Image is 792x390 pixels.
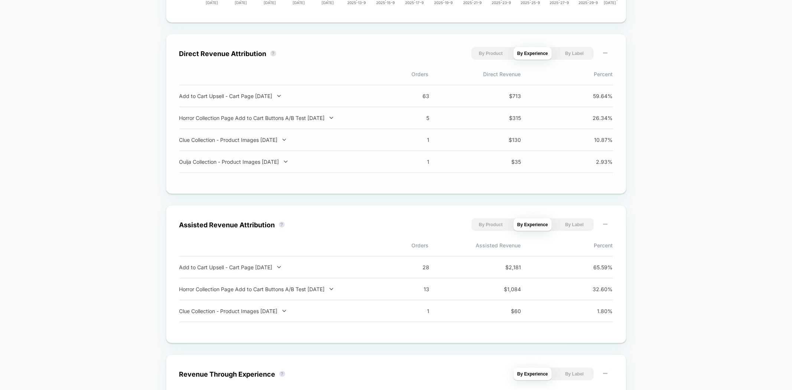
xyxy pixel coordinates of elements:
div: Horror Collection Page Add to Cart Buttons A/B Test [DATE] [179,286,375,292]
span: 1 [396,308,430,314]
span: 28 [396,264,430,270]
span: 32.60 % [580,286,613,292]
tspan: 2025-25-9 [521,0,540,5]
button: ? [270,51,276,56]
span: Assisted Revenue [429,242,521,248]
tspan: 2025-23-9 [492,0,511,5]
span: $ 130 [488,137,521,143]
button: By Experience [514,47,552,60]
tspan: 2025-29-9 [578,0,598,5]
div: Horror Collection Page Add to Cart Buttons A/B Test [DATE] [179,115,375,121]
tspan: 2025-13-9 [347,0,366,5]
tspan: 2025-19-9 [434,0,453,5]
button: By Experience [514,368,552,380]
span: $ 315 [488,115,521,121]
div: Assisted Revenue Attribution [179,221,275,229]
span: Orders [337,71,429,77]
span: 26.34 % [580,115,613,121]
tspan: [DATE] [235,0,247,5]
span: 59.64 % [580,93,613,99]
span: Direct Revenue [429,71,521,77]
div: Direct Revenue Attribution [179,50,267,58]
span: 13 [396,286,430,292]
tspan: [DATE] [322,0,334,5]
button: By Label [555,47,594,60]
button: By Label [555,368,594,380]
span: $ 35 [488,159,521,165]
span: 5 [396,115,430,121]
span: 1.80 % [580,308,613,314]
tspan: [DATE] [293,0,305,5]
tspan: 2025-21-9 [463,0,482,5]
div: Clue Collection - Product Images [DATE] [179,137,375,143]
tspan: [DATE] [264,0,276,5]
span: 65.59 % [580,264,613,270]
span: $ 60 [488,308,521,314]
span: $ 2,181 [488,264,521,270]
span: 1 [396,159,430,165]
button: By Product [472,218,510,231]
tspan: [DATE] [604,0,616,5]
div: Add to Cart Upsell - Cart Page [DATE] [179,264,375,270]
div: Ouija Collection - Product Images [DATE] [179,159,375,165]
div: Add to Cart Upsell - Cart Page [DATE] [179,93,375,99]
span: 10.87 % [580,137,613,143]
button: By Experience [514,218,552,231]
span: Orders [337,242,429,248]
button: ? [279,222,285,228]
tspan: [DATE] [206,0,218,5]
button: ? [279,371,285,377]
div: Clue Collection - Product Images [DATE] [179,308,375,314]
tspan: 2025-17-9 [405,0,424,5]
span: 63 [396,93,430,99]
span: $ 1,084 [488,286,521,292]
span: $ 713 [488,93,521,99]
span: 2.93 % [580,159,613,165]
button: By Label [555,218,594,231]
div: Revenue Through Experience [179,370,276,378]
span: Percent [521,242,613,248]
span: Percent [521,71,613,77]
tspan: 2025-15-9 [376,0,395,5]
span: 1 [396,137,430,143]
button: By Product [472,47,510,60]
tspan: 2025-27-9 [550,0,569,5]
